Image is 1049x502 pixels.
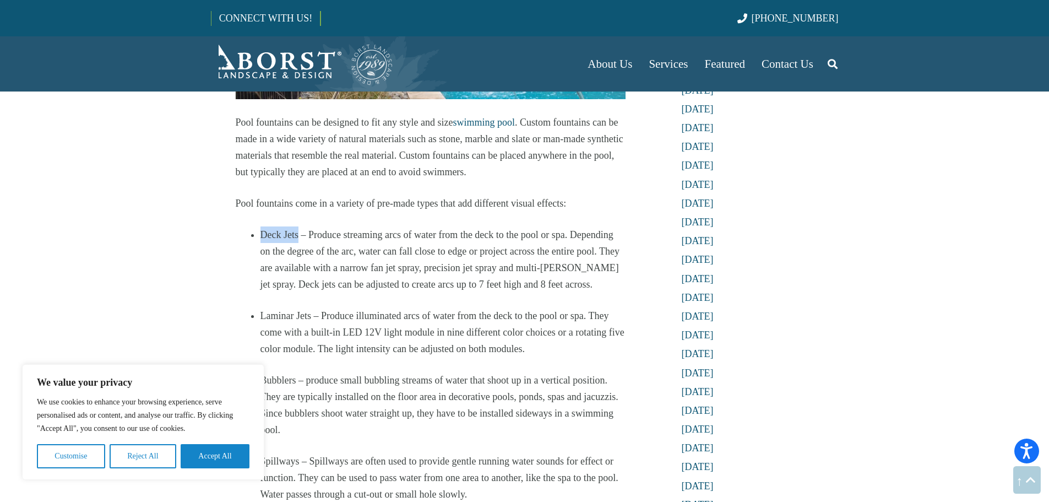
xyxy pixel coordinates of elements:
[260,372,626,438] li: Bubblers – produce small bubbling streams of water that shoot up in a vertical position. They are...
[682,348,714,359] a: [DATE]
[37,396,249,435] p: We use cookies to enhance your browsing experience, serve personalised ads or content, and analys...
[682,424,714,435] a: [DATE]
[649,57,688,71] span: Services
[181,444,249,468] button: Accept All
[682,235,714,246] a: [DATE]
[682,141,714,152] a: [DATE]
[752,13,839,24] span: [PHONE_NUMBER]
[822,50,844,78] a: Search
[682,442,714,454] a: [DATE]
[682,330,714,341] a: [DATE]
[453,117,515,128] a: swimming pool
[682,292,714,303] a: [DATE]
[705,57,745,71] span: Featured
[762,57,813,71] span: Contact Us
[236,114,626,180] p: Pool fountains can be designed to fit any style and size . Custom fountains can be made in a wide...
[640,36,696,91] a: Services
[682,405,714,416] a: [DATE]
[697,36,753,91] a: Featured
[579,36,640,91] a: About Us
[682,368,714,379] a: [DATE]
[1013,466,1041,494] a: Back to top
[260,307,626,357] li: Laminar Jets – Produce illuminated arcs of water from the deck to the pool or spa. They come with...
[682,122,714,133] a: [DATE]
[260,226,626,293] li: Deck Jets – Produce streaming arcs of water from the deck to the pool or spa. Depending on the de...
[588,57,632,71] span: About Us
[682,273,714,284] a: [DATE]
[682,85,714,96] a: [DATE]
[211,42,394,86] a: Borst-Logo
[682,179,714,190] a: [DATE]
[682,160,714,171] a: [DATE]
[682,104,714,115] a: [DATE]
[236,195,626,212] p: Pool fountains come in a variety of pre-made types that add different visual effects:
[37,444,105,468] button: Customise
[737,13,838,24] a: [PHONE_NUMBER]
[682,386,714,397] a: [DATE]
[22,364,264,480] div: We value your privacy
[753,36,822,91] a: Contact Us
[682,461,714,472] a: [DATE]
[682,481,714,492] a: [DATE]
[682,254,714,265] a: [DATE]
[682,198,714,209] a: [DATE]
[37,376,249,389] p: We value your privacy
[682,217,714,228] a: [DATE]
[110,444,176,468] button: Reject All
[682,311,714,322] a: [DATE]
[211,5,320,31] a: CONNECT WITH US!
